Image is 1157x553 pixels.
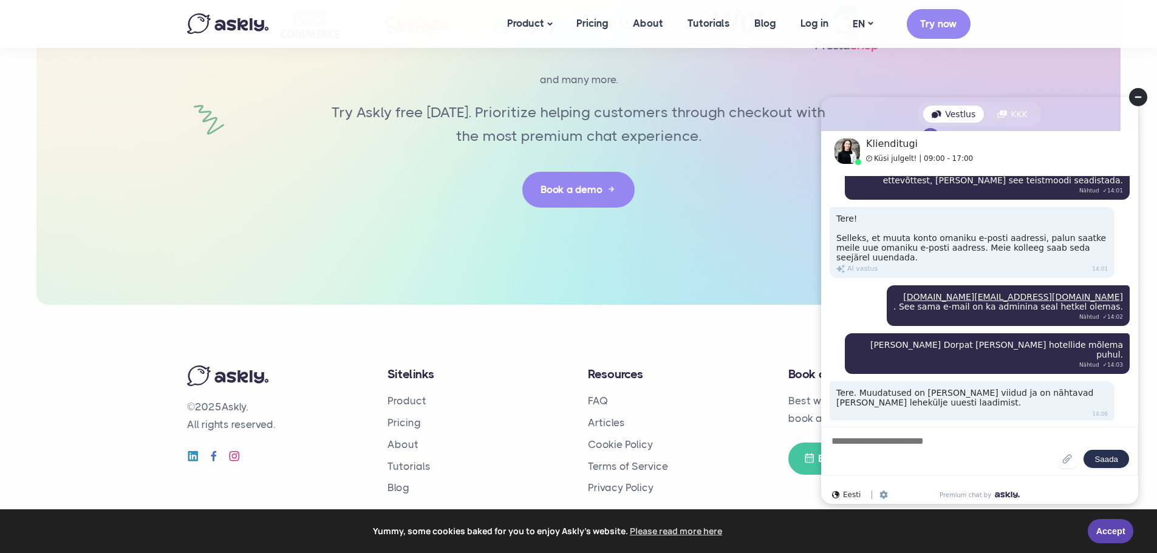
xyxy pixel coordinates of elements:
span: 2025 [195,401,222,413]
iframe: Askly chat [811,87,1148,514]
a: Product [387,395,426,407]
p: © Askly. All rights reserved. [187,398,369,433]
h4: Book a demo [788,365,971,383]
a: Tutorials [387,460,431,472]
h4: Sitelinks [387,365,570,383]
a: Pricing [387,416,421,429]
a: FAQ [588,395,608,407]
span: Yummy, some cookies baked for you to enjoy Askly's website. [18,522,1079,540]
a: EN [841,15,885,33]
p: Try Askly free [DATE]. Prioritize helping customers through checkout with the most premium chat e... [321,101,837,148]
h4: Resources [588,365,770,383]
a: Book a demo [788,443,896,475]
img: Askly logo [187,365,268,386]
a: Privacy Policy [588,481,654,494]
a: Cookie Policy [588,438,653,450]
a: Articles [588,416,625,429]
img: Askly [187,13,268,34]
p: Best way to get an overview is to book a fast meeting with us [788,392,971,427]
a: Blog [387,481,409,494]
a: Terms of Service [588,460,668,472]
a: About [387,438,418,450]
p: and many more. [254,71,904,89]
a: Accept [1088,519,1133,543]
a: Try now [907,9,971,39]
a: learn more about cookies [628,522,724,540]
a: Book a demo [522,172,635,208]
